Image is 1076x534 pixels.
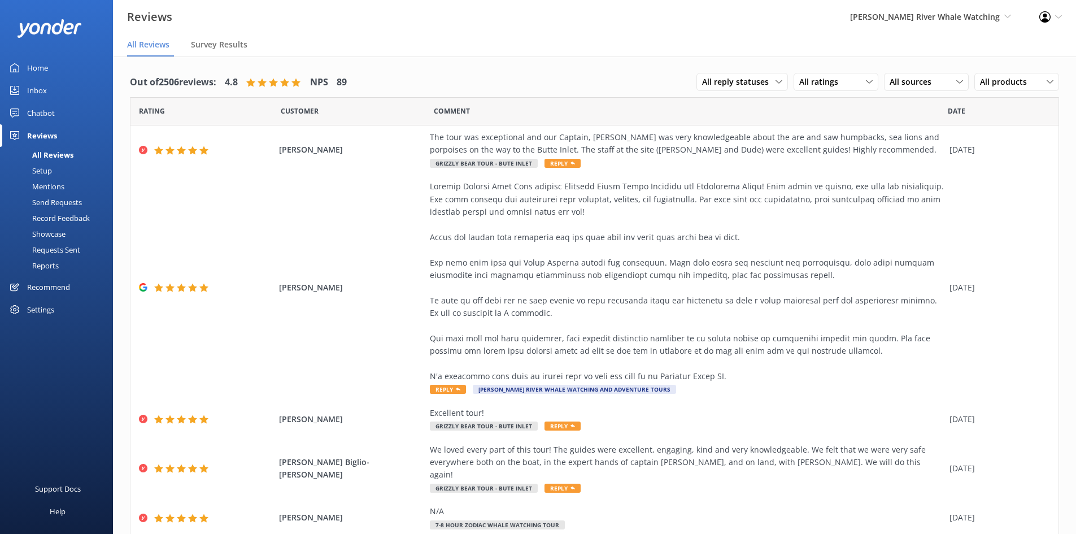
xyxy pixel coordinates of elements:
div: Reviews [27,124,57,147]
div: [DATE] [949,144,1044,156]
div: Inbox [27,79,47,102]
span: Reply [430,385,466,394]
span: [PERSON_NAME] River Whale Watching [850,11,1000,22]
span: Date [948,106,965,116]
h4: 89 [337,75,347,90]
div: [DATE] [949,281,1044,294]
a: Setup [7,163,113,179]
span: All products [980,76,1034,88]
span: 7-8 Hour Zodiac Whale Watching Tour [430,520,565,529]
div: Loremip Dolorsi Amet Cons adipisc Elitsedd Eiusm Tempo Incididu utl Etdolorema Aliqu! Enim admin ... [430,180,944,383]
div: Home [27,57,48,79]
div: Reports [7,258,59,273]
a: All Reviews [7,147,113,163]
h4: Out of 2506 reviews: [130,75,216,90]
span: All sources [890,76,938,88]
div: [DATE] [949,462,1044,475]
a: Send Requests [7,194,113,210]
span: [PERSON_NAME] [279,144,425,156]
span: Grizzly Bear Tour - Bute Inlet [430,422,538,431]
h4: 4.8 [225,75,238,90]
div: Showcase [7,226,66,242]
span: Reply [544,422,581,431]
a: Mentions [7,179,113,194]
span: Date [281,106,319,116]
span: [PERSON_NAME] [279,281,425,294]
div: Support Docs [35,477,81,500]
span: Reply [544,159,581,168]
div: Chatbot [27,102,55,124]
div: [DATE] [949,413,1044,426]
h4: NPS [310,75,328,90]
span: Date [139,106,165,116]
span: Question [434,106,470,116]
a: Record Feedback [7,210,113,226]
a: Requests Sent [7,242,113,258]
span: Grizzly Bear Tour - Bute Inlet [430,159,538,168]
div: The tour was exceptional and our Captain, [PERSON_NAME] was very knowledgeable about the are and ... [430,131,944,157]
div: Record Feedback [7,210,90,226]
div: Requests Sent [7,242,80,258]
a: Showcase [7,226,113,242]
div: Setup [7,163,52,179]
div: Settings [27,298,54,321]
span: All ratings [799,76,845,88]
span: [PERSON_NAME] Biglio-[PERSON_NAME] [279,456,425,481]
div: Send Requests [7,194,82,210]
span: [PERSON_NAME] [279,511,425,524]
div: Excellent tour! [430,407,944,419]
span: [PERSON_NAME] River Whale Watching and Adventure Tours [473,385,676,394]
img: yonder-white-logo.png [17,19,82,38]
span: Grizzly Bear Tour - Bute Inlet [430,484,538,493]
span: All Reviews [127,39,169,50]
div: [DATE] [949,511,1044,524]
div: Help [50,500,66,523]
h3: Reviews [127,8,172,26]
a: Reports [7,258,113,273]
span: Survey Results [191,39,247,50]
span: Reply [544,484,581,493]
div: Mentions [7,179,64,194]
span: [PERSON_NAME] [279,413,425,426]
div: We loved every part of this tour! The guides were excellent, engaging, kind and very knowledgeabl... [430,444,944,481]
div: N/A [430,505,944,518]
div: Recommend [27,276,70,298]
div: All Reviews [7,147,73,163]
span: All reply statuses [702,76,776,88]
